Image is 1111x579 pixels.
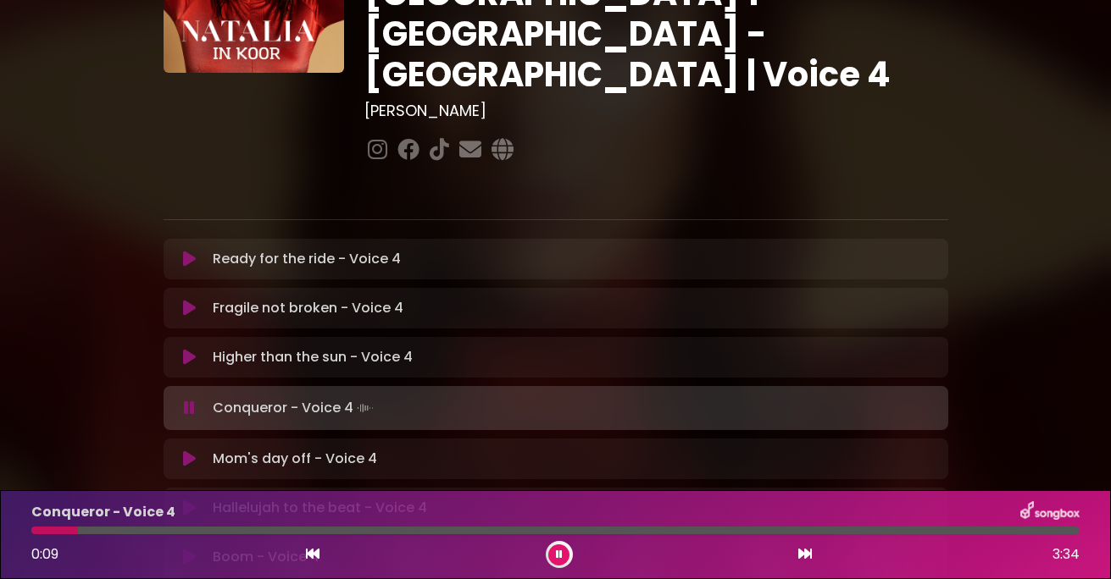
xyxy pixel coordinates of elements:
[364,102,948,120] h3: [PERSON_NAME]
[1020,501,1080,523] img: songbox-logo-white.png
[213,396,377,420] p: Conqueror - Voice 4
[213,249,401,269] p: Ready for the ride - Voice 4
[1053,544,1080,565] span: 3:34
[213,449,377,469] p: Mom's day off - Voice 4
[31,544,58,564] span: 0:09
[31,502,175,522] p: Conqueror - Voice 4
[353,396,377,420] img: waveform4.gif
[213,347,413,367] p: Higher than the sun - Voice 4
[213,298,403,318] p: Fragile not broken - Voice 4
